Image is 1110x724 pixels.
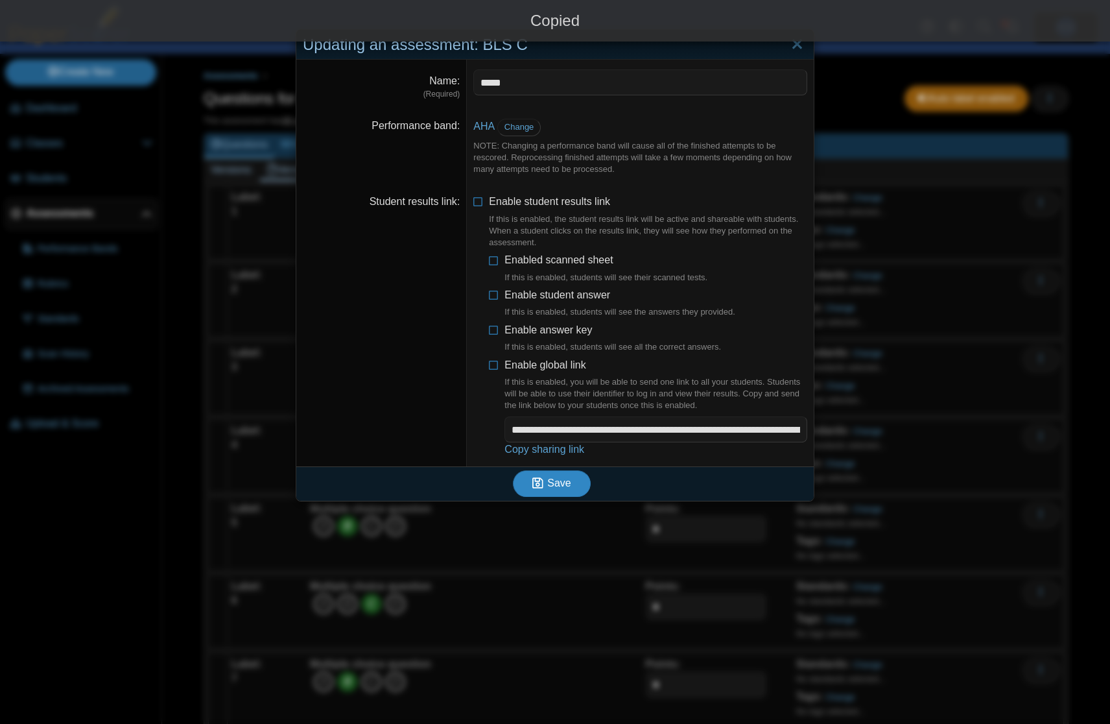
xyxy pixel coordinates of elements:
span: Enabled scanned sheet [504,254,707,284]
a: AHA [473,121,494,132]
div: Updating an assessment: BLS C [296,30,814,60]
label: Name [429,75,460,86]
button: Save [513,470,591,496]
div: If this is enabled, students will see the answers they provided. [504,306,735,318]
div: If this is enabled, students will see all the correct answers. [504,341,721,353]
div: NOTE: Changing a performance band will cause all of the finished attempts to be rescored. Reproce... [473,140,807,176]
div: If this is enabled, students will see their scanned tests. [504,272,707,284]
label: Performance band [372,120,460,131]
div: If this is enabled, the student results link will be active and shareable with students. When a s... [489,213,807,249]
span: Change [504,122,534,132]
a: Close [787,34,807,56]
span: Save [547,477,571,489]
span: Enable global link [504,359,807,412]
a: Change [497,119,541,136]
dfn: (Required) [303,89,460,100]
span: Enable student answer [504,289,735,319]
a: Copy sharing link [504,444,584,455]
span: Enable answer key [504,324,721,354]
label: Student results link [370,196,460,207]
span: Enable student results link [489,196,807,248]
div: Copied [10,10,1100,32]
div: If this is enabled, you will be able to send one link to all your students. Students will be able... [504,376,807,412]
